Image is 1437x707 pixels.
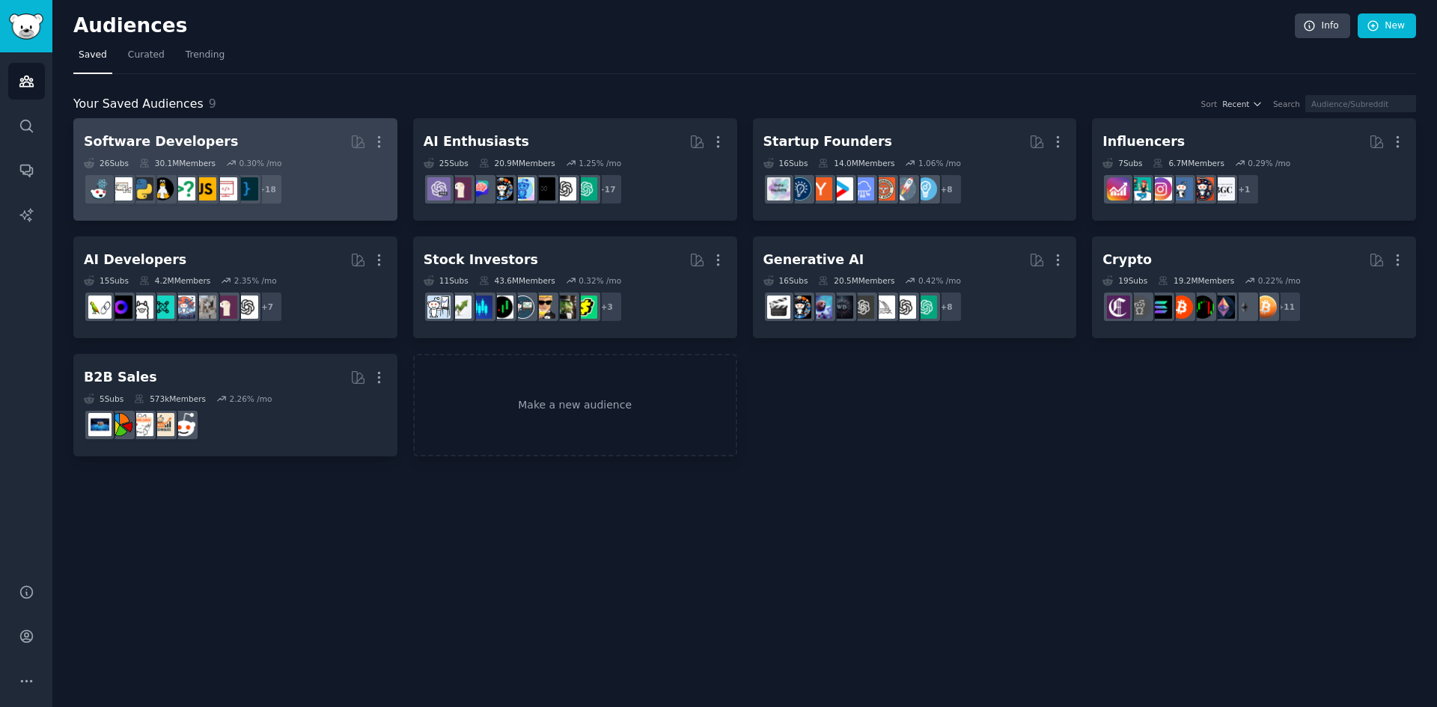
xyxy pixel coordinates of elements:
[234,275,277,286] div: 2.35 % /mo
[88,296,112,319] img: LangChain
[214,177,237,201] img: webdev
[1222,99,1263,109] button: Recent
[1158,275,1234,286] div: 19.2M Members
[123,43,170,74] a: Curated
[1273,99,1300,109] div: Search
[84,251,186,269] div: AI Developers
[1258,275,1301,286] div: 0.22 % /mo
[73,118,397,221] a: Software Developers26Subs30.1MMembers0.30% /mo+18programmingwebdevjavascriptcscareerquestionslinu...
[1149,296,1172,319] img: solana
[134,394,206,404] div: 573k Members
[767,296,790,319] img: aivideo
[753,118,1077,221] a: Startup Founders16Subs14.0MMembers1.06% /mo+8EntrepreneurstartupsEntrepreneurRideAlongSaaSstartup...
[1092,118,1416,221] a: Influencers7Subs6.7MMembers0.29% /mo+1BeautyGuruChattersocialmediaInstagramInstagramMarketinginfl...
[193,177,216,201] img: javascript
[788,296,811,319] img: aiArt
[1092,236,1416,339] a: Crypto19Subs19.2MMembers0.22% /mo+11BitcoinethereumethtraderCryptoMarketsBitcoinBeginnerssolanaCr...
[130,413,153,436] img: b2b_sales
[424,132,529,151] div: AI Enthusiasts
[763,251,864,269] div: Generative AI
[1222,99,1249,109] span: Recent
[427,296,451,319] img: options
[424,275,469,286] div: 11 Sub s
[88,177,112,201] img: reactjs
[1107,296,1130,319] img: Crypto_Currency_News
[479,158,555,168] div: 20.9M Members
[229,394,272,404] div: 2.26 % /mo
[1212,177,1235,201] img: BeautyGuruChatter
[1102,251,1152,269] div: Crypto
[914,177,937,201] img: Entrepreneur
[1191,177,1214,201] img: socialmedia
[172,296,195,319] img: AI_Agents
[818,158,894,168] div: 14.0M Members
[1102,275,1147,286] div: 19 Sub s
[73,95,204,114] span: Your Saved Audiences
[1233,296,1256,319] img: ethereum
[532,177,555,201] img: ArtificialInteligence
[872,177,895,201] img: EntrepreneurRideAlong
[448,296,472,319] img: investing
[788,177,811,201] img: Entrepreneurship
[490,296,513,319] img: Daytrading
[84,158,129,168] div: 26 Sub s
[139,158,216,168] div: 30.1M Members
[553,296,576,319] img: WallStreetbetsELITE
[186,49,225,62] span: Trending
[84,394,123,404] div: 5 Sub s
[180,43,230,74] a: Trending
[84,368,157,387] div: B2B Sales
[235,296,258,319] img: OpenAI
[214,296,237,319] img: LocalLLaMA
[1305,95,1416,112] input: Audience/Subreddit
[1102,132,1185,151] div: Influencers
[172,177,195,201] img: cscareerquestions
[1149,177,1172,201] img: InstagramMarketing
[851,296,874,319] img: GPT3
[872,296,895,319] img: midjourney
[490,177,513,201] img: aiArt
[172,413,195,436] img: sales
[1295,13,1350,39] a: Info
[574,177,597,201] img: ChatGPT
[591,174,623,205] div: + 17
[893,177,916,201] img: startups
[763,275,808,286] div: 16 Sub s
[931,291,962,322] div: + 8
[753,236,1077,339] a: Generative AI16Subs20.5MMembers0.42% /mo+8ChatGPTOpenAImidjourneyGPT3weirddalleStableDiffusionaiA...
[532,296,555,319] img: wallstreetbets
[931,174,962,205] div: + 8
[579,158,621,168] div: 1.25 % /mo
[109,296,132,319] img: LocalLLM
[448,177,472,201] img: LocalLLaMA
[151,296,174,319] img: LLMDevs
[130,296,153,319] img: ollama
[139,275,210,286] div: 4.2M Members
[427,177,451,201] img: ChatGPTPro
[469,296,492,319] img: StockMarket
[574,296,597,319] img: TheRaceTo10Million
[251,174,283,205] div: + 18
[851,177,874,201] img: SaaS
[73,354,397,456] a: B2B Sales5Subs573kMembers2.26% /mosalessalestechniquesb2b_salesB2BSalesB_2_B_Selling_Tips
[1128,296,1151,319] img: CryptoCurrencies
[109,413,132,436] img: B2BSales
[763,132,892,151] div: Startup Founders
[235,177,258,201] img: programming
[239,158,281,168] div: 0.30 % /mo
[73,14,1295,38] h2: Audiences
[9,13,43,40] img: GummySearch logo
[1270,291,1302,322] div: + 11
[109,177,132,201] img: learnpython
[511,177,534,201] img: artificial
[918,158,961,168] div: 1.06 % /mo
[1102,158,1142,168] div: 7 Sub s
[84,132,238,151] div: Software Developers
[128,49,165,62] span: Curated
[88,413,112,436] img: B_2_B_Selling_Tips
[413,236,737,339] a: Stock Investors11Subs43.6MMembers0.32% /mo+3TheRaceTo10MillionWallStreetbetsELITEwallstreetbetsst...
[809,177,832,201] img: ycombinator
[1358,13,1416,39] a: New
[193,296,216,319] img: ChatGPTCoding
[1228,174,1260,205] div: + 1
